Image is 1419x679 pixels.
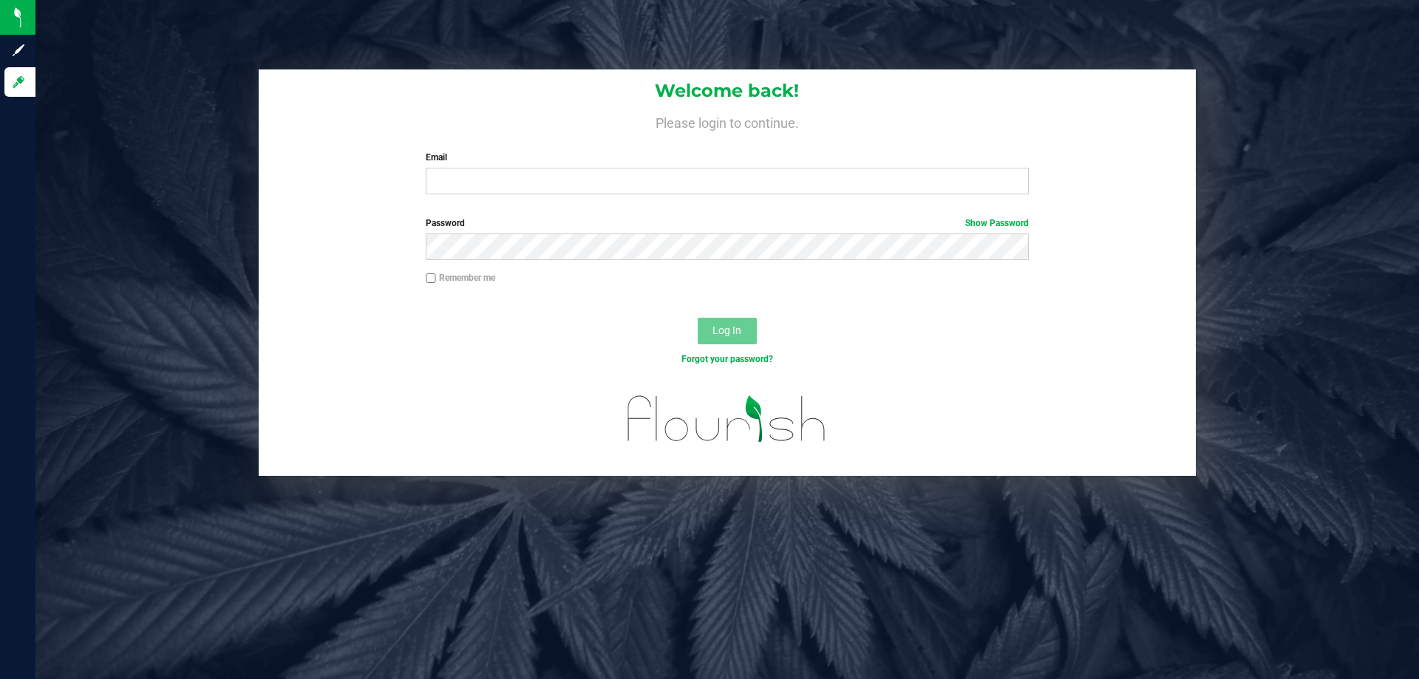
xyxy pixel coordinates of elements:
[698,318,757,344] button: Log In
[610,381,844,457] img: flourish_logo.svg
[259,112,1196,130] h4: Please login to continue.
[965,218,1029,228] a: Show Password
[11,43,26,58] inline-svg: Sign up
[426,273,436,284] input: Remember me
[426,271,495,284] label: Remember me
[11,75,26,89] inline-svg: Log in
[681,354,773,364] a: Forgot your password?
[426,151,1028,164] label: Email
[426,218,465,228] span: Password
[712,324,741,336] span: Log In
[259,81,1196,100] h1: Welcome back!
